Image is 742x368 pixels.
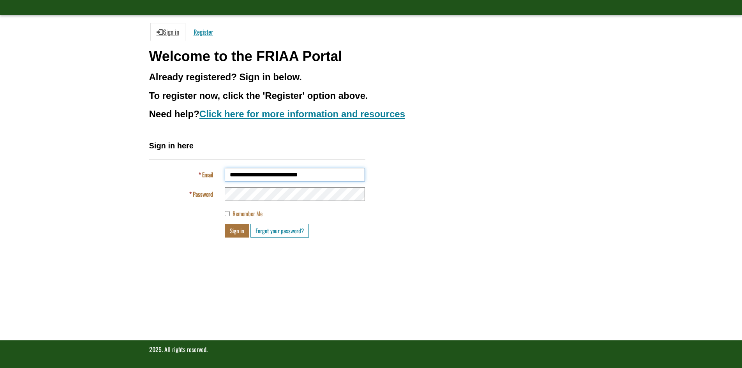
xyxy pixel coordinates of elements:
span: Email [202,170,213,179]
p: 2025 [149,345,593,354]
a: Sign in [150,23,185,41]
span: . All rights reserved. [162,345,208,354]
a: Forgot your password? [250,224,309,238]
button: Sign in [225,224,249,238]
span: Remember Me [233,209,263,218]
input: Remember Me [225,211,230,216]
h1: Welcome to the FRIAA Portal [149,49,593,64]
span: Sign in here [149,141,194,150]
h3: Already registered? Sign in below. [149,72,593,82]
a: Register [187,23,219,41]
h3: Need help? [149,109,593,119]
a: Click here for more information and resources [199,109,405,119]
span: Password [193,190,213,198]
h3: To register now, click the 'Register' option above. [149,91,593,101]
